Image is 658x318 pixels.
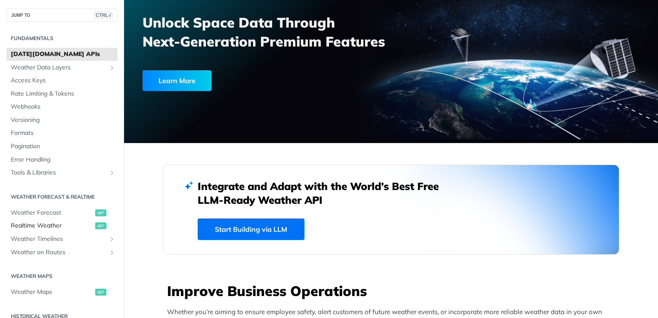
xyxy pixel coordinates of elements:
[6,9,118,22] button: JUMP TOCTRL-/
[6,153,118,166] a: Error Handling
[11,103,115,111] span: Webhooks
[109,249,115,256] button: Show subpages for Weather on Routes
[6,140,118,153] a: Pagination
[6,100,118,113] a: Webhooks
[11,116,115,125] span: Versioning
[11,235,106,243] span: Weather Timelines
[6,61,118,74] a: Weather Data LayersShow subpages for Weather Data Layers
[198,179,452,207] h2: Integrate and Adapt with the World’s Best Free LLM-Ready Weather API
[95,222,106,229] span: get
[11,168,106,177] span: Tools & Libraries
[143,70,211,91] div: Learn More
[6,114,118,127] a: Versioning
[6,286,118,299] a: Weather Mapsget
[11,129,115,137] span: Formats
[109,169,115,176] button: Show subpages for Tools & Libraries
[6,127,118,140] a: Formats
[143,70,349,91] a: Learn More
[143,13,400,51] h3: Unlock Space Data Through Next-Generation Premium Features
[167,281,619,300] h3: Improve Business Operations
[6,219,118,232] a: Realtime Weatherget
[95,209,106,216] span: get
[95,289,106,296] span: get
[6,74,118,87] a: Access Keys
[11,90,115,98] span: Rate Limiting & Tokens
[11,221,93,230] span: Realtime Weather
[109,64,115,71] button: Show subpages for Weather Data Layers
[6,233,118,246] a: Weather TimelinesShow subpages for Weather Timelines
[198,218,304,240] a: Start Building via LLM
[94,12,113,19] span: CTRL-/
[11,50,115,59] span: [DATE][DOMAIN_NAME] APIs
[6,87,118,100] a: Rate Limiting & Tokens
[6,246,118,259] a: Weather on RoutesShow subpages for Weather on Routes
[6,166,118,179] a: Tools & LibrariesShow subpages for Tools & Libraries
[6,48,118,61] a: [DATE][DOMAIN_NAME] APIs
[11,156,115,164] span: Error Handling
[6,206,118,219] a: Weather Forecastget
[6,34,118,42] h2: Fundamentals
[11,288,93,296] span: Weather Maps
[6,193,118,201] h2: Weather Forecast & realtime
[11,76,115,85] span: Access Keys
[11,248,106,257] span: Weather on Routes
[109,236,115,243] button: Show subpages for Weather Timelines
[6,272,118,280] h2: Weather Maps
[11,63,106,72] span: Weather Data Layers
[11,209,93,217] span: Weather Forecast
[11,142,115,151] span: Pagination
